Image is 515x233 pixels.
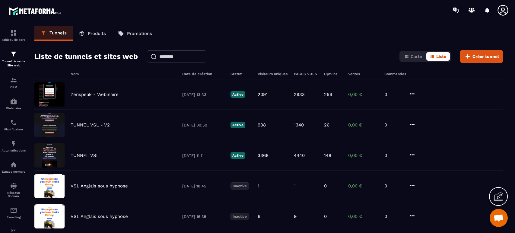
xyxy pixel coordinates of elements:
[324,92,332,97] p: 259
[10,29,17,37] img: formation
[258,122,266,128] p: 938
[2,178,26,202] a: social-networksocial-networkRéseaux Sociaux
[384,122,402,128] p: 0
[401,52,426,61] button: Carte
[294,122,304,128] p: 1340
[71,183,128,189] p: VSL Anglais sous hypnose
[8,5,63,17] img: logo
[258,72,288,76] h6: Visiteurs uniques
[88,31,106,36] p: Produits
[2,202,26,223] a: emailemailE-mailing
[10,207,17,214] img: email
[460,50,503,63] button: Créer tunnel
[258,214,260,219] p: 6
[324,122,329,128] p: 26
[348,122,378,128] p: 0,00 €
[2,128,26,131] p: Planificateur
[384,153,402,158] p: 0
[324,183,327,189] p: 0
[127,31,152,36] p: Promotions
[294,183,296,189] p: 1
[230,182,249,190] p: Inactive
[258,153,269,158] p: 3368
[2,46,26,72] a: formationformationTunnel de vente Site web
[230,213,249,220] p: Inactive
[348,92,378,97] p: 0,00 €
[182,184,224,188] p: [DATE] 18:45
[258,92,268,97] p: 2091
[294,92,305,97] p: 2933
[2,170,26,173] p: Espace membre
[34,82,65,107] img: image
[2,215,26,219] p: E-mailing
[230,152,245,159] p: Active
[426,52,450,61] button: Liste
[49,30,67,36] p: Tunnels
[182,153,224,158] p: [DATE] 11:11
[348,72,378,76] h6: Ventes
[10,77,17,84] img: formation
[10,50,17,58] img: formation
[182,92,224,97] p: [DATE] 13:33
[34,113,65,137] img: image
[2,191,26,198] p: Réseaux Sociaux
[348,153,378,158] p: 0,00 €
[2,25,26,46] a: formationformationTableau de bord
[2,107,26,110] p: Webinaire
[490,209,508,227] div: Ouvrir le chat
[10,98,17,105] img: automations
[2,38,26,41] p: Tableau de bord
[10,161,17,168] img: automations
[411,54,422,59] span: Carte
[182,72,224,76] h6: Date de création
[71,92,119,97] p: Zenspeak - Webinaire
[10,140,17,147] img: automations
[324,153,331,158] p: 148
[230,72,252,76] h6: Statut
[384,183,402,189] p: 0
[348,214,378,219] p: 0,00 €
[472,53,499,59] span: Créer tunnel
[324,214,327,219] p: 0
[348,183,378,189] p: 0,00 €
[384,214,402,219] p: 0
[436,54,446,59] span: Liste
[182,214,224,219] p: [DATE] 16:35
[2,72,26,93] a: formationformationCRM
[2,85,26,89] p: CRM
[71,153,99,158] p: TUNNEL VSL
[294,72,318,76] h6: PAGES VUES
[258,183,259,189] p: 1
[230,91,245,98] p: Active
[324,72,342,76] h6: Opt-ins
[2,59,26,68] p: Tunnel de vente Site web
[10,119,17,126] img: scheduler
[2,114,26,136] a: schedulerschedulerPlanificateur
[71,122,110,128] p: TUNNEL VSL - V2
[34,204,65,228] img: image
[112,26,158,41] a: Promotions
[294,214,297,219] p: 9
[384,92,402,97] p: 0
[182,123,224,127] p: [DATE] 09:59
[2,136,26,157] a: automationsautomationsAutomatisations
[73,26,112,41] a: Produits
[34,26,73,41] a: Tunnels
[71,72,176,76] h6: Nom
[294,153,305,158] p: 4440
[10,182,17,190] img: social-network
[384,72,406,76] h6: Commandes
[71,214,128,219] p: VSL Anglais sous hypnose
[34,50,138,62] h2: Liste de tunnels et sites web
[2,157,26,178] a: automationsautomationsEspace membre
[2,93,26,114] a: automationsautomationsWebinaire
[34,174,65,198] img: image
[34,143,65,168] img: image
[2,149,26,152] p: Automatisations
[230,122,245,128] p: Active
